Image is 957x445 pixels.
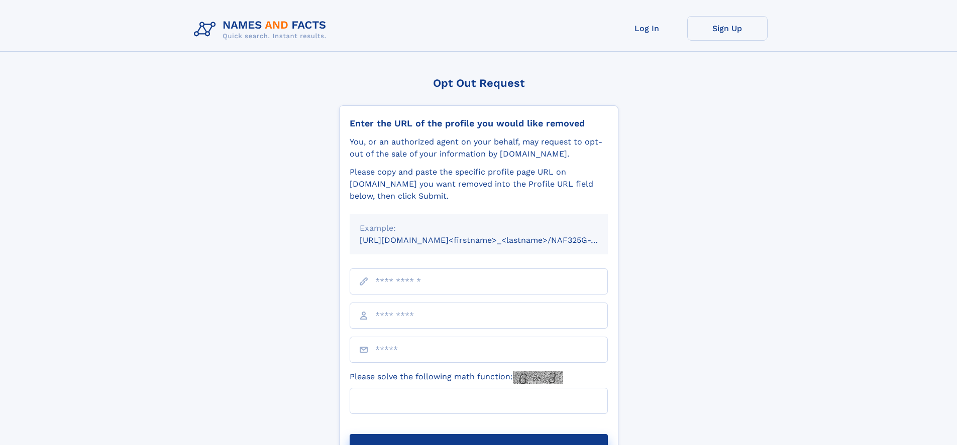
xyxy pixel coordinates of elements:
[350,136,608,160] div: You, or an authorized agent on your behalf, may request to opt-out of the sale of your informatio...
[607,16,687,41] a: Log In
[350,166,608,202] div: Please copy and paste the specific profile page URL on [DOMAIN_NAME] you want removed into the Pr...
[190,16,335,43] img: Logo Names and Facts
[339,77,618,89] div: Opt Out Request
[687,16,768,41] a: Sign Up
[350,118,608,129] div: Enter the URL of the profile you would like removed
[360,222,598,234] div: Example:
[360,235,627,245] small: [URL][DOMAIN_NAME]<firstname>_<lastname>/NAF325G-xxxxxxxx
[350,371,563,384] label: Please solve the following math function:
